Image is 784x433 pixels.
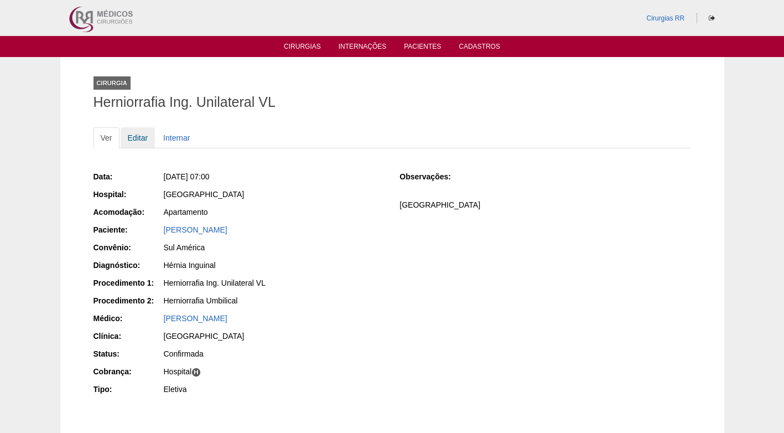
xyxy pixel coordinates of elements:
div: Status: [94,348,163,359]
div: Confirmada [164,348,385,359]
a: Internar [156,127,197,148]
a: Cirurgias [284,43,321,54]
h1: Herniorrafia Ing. Unilateral VL [94,95,691,109]
div: Observações: [399,171,469,182]
a: [PERSON_NAME] [164,314,227,323]
div: Hospital: [94,189,163,200]
div: Hospital [164,366,385,377]
div: Clínica: [94,331,163,342]
div: Cobrança: [94,366,163,377]
p: [GEOGRAPHIC_DATA] [399,200,690,210]
div: Sul América [164,242,385,253]
div: Paciente: [94,224,163,235]
div: Cirurgia [94,76,131,90]
span: [DATE] 07:00 [164,172,210,181]
div: Médico: [94,313,163,324]
a: Cirurgias RR [646,14,684,22]
div: Data: [94,171,163,182]
a: Cadastros [459,43,500,54]
a: Editar [121,127,155,148]
div: Eletiva [164,384,385,395]
i: Sair [709,15,715,22]
div: Procedimento 1: [94,277,163,288]
div: Hérnia Inguinal [164,260,385,271]
div: [GEOGRAPHIC_DATA] [164,331,385,342]
div: Procedimento 2: [94,295,163,306]
a: Ver [94,127,120,148]
div: Herniorrafia Umbilical [164,295,385,306]
div: Apartamento [164,207,385,218]
div: Herniorrafia Ing. Unilateral VL [164,277,385,288]
div: Tipo: [94,384,163,395]
a: Pacientes [404,43,441,54]
a: Internações [339,43,387,54]
div: Convênio: [94,242,163,253]
a: [PERSON_NAME] [164,225,227,234]
span: H [191,368,201,377]
div: Acomodação: [94,207,163,218]
div: [GEOGRAPHIC_DATA] [164,189,385,200]
div: Diagnóstico: [94,260,163,271]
